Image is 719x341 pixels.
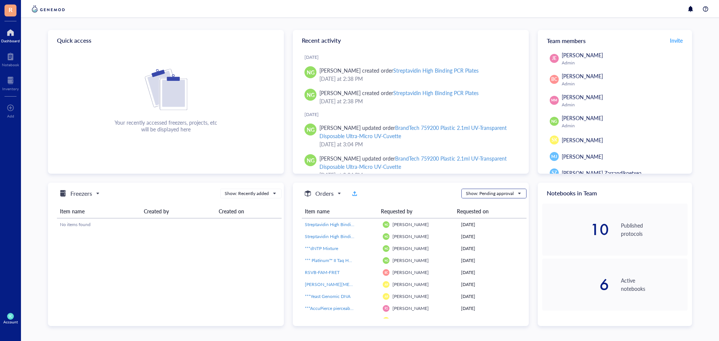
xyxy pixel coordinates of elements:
div: Admin [562,102,685,108]
span: Streptavidin High Binding PCR Plates [305,233,378,240]
th: Item name [57,204,141,218]
a: [PERSON_NAME][MEDICAL_DATA] (SabDex) Agar, [PERSON_NAME] [305,281,377,288]
span: BC [551,76,557,83]
a: NG[PERSON_NAME] created orderStreptavidin High Binding PCR Plates[DATE] at 2:38 PM [299,63,523,86]
a: ***Yeast Genomic DNA [305,293,377,300]
div: Streptavidin High Binding PCR Plates [393,67,478,74]
a: Notebook [2,51,19,67]
a: NG[PERSON_NAME] created orderStreptavidin High Binding PCR Plates[DATE] at 2:38 PM [299,86,523,108]
a: NG[PERSON_NAME] updated orderBrandTech 759200 Plastic 2.1ml UV-Transparent Disposable Ultra-Micro... [299,151,523,182]
span: [PERSON_NAME] [392,293,429,299]
div: [DATE] [461,281,524,288]
div: [PERSON_NAME] updated order [319,124,517,140]
span: ***AccuPierce pierceable foil lidding [305,305,376,311]
span: NG [307,156,315,164]
button: Invite [670,34,683,46]
div: [PERSON_NAME] created order [319,89,479,97]
span: NG [307,68,315,76]
div: [PERSON_NAME] updated order [319,154,517,171]
span: [PERSON_NAME] [392,269,429,275]
div: [DATE] [461,269,524,276]
span: MJ [551,153,557,160]
div: No items found [60,221,279,228]
div: [DATE] at 3:04 PM [319,140,517,148]
span: RSVB-FAM-FRET [305,269,340,275]
div: [DATE] [461,317,524,324]
a: Inventory [2,74,19,91]
span: AR [384,295,388,298]
span: NG [551,118,557,124]
th: Created on [216,204,282,218]
div: Show: Pending approval [466,190,514,197]
span: [PERSON_NAME] [562,153,603,160]
div: Admin [562,81,685,87]
span: JE [552,55,556,62]
div: [DATE] [461,257,524,264]
span: [PERSON_NAME] [392,305,429,311]
div: [DATE] [461,293,524,300]
span: [PERSON_NAME] [392,281,429,287]
a: ***dNTP Mixture [305,245,377,252]
div: Recent activity [293,30,529,51]
span: [PERSON_NAME] [392,233,429,240]
span: [PERSON_NAME] Zarrandikoetxea [562,169,641,177]
img: Cf+DiIyRRx+BTSbnYhsZzE9to3+AfuhVxcka4spAAAAAElFTkSuQmCC [145,69,187,110]
span: SZ [552,170,557,176]
a: RSVB-FAM-FRET [305,269,377,276]
span: [PERSON_NAME][MEDICAL_DATA] (SabDex) Agar, [PERSON_NAME] [305,281,445,287]
div: [DATE] [461,221,524,228]
img: genemod-logo [30,4,67,13]
span: NG [384,259,388,262]
a: Diamond's Medium [305,317,377,324]
th: Created by [141,204,216,218]
span: AR [384,283,388,286]
div: Notebook [2,63,19,67]
span: NG [384,247,388,250]
div: Admin [562,60,685,66]
span: BC [384,271,388,274]
span: Streptavidin High Binding PCR Plates [305,221,378,228]
h5: Freezers [70,189,92,198]
div: 10 [542,222,609,237]
div: [DATE] at 2:38 PM [319,74,517,83]
a: Dashboard [1,27,20,43]
span: [PERSON_NAME] [392,245,429,252]
span: SK [552,137,557,143]
div: [DATE] [304,112,523,118]
span: [PERSON_NAME] [562,93,603,101]
span: ***dNTP Mixture [305,245,338,252]
a: Streptavidin High Binding PCR Plates [305,221,377,228]
span: [PERSON_NAME] [562,72,603,80]
th: Requested on [454,204,521,218]
div: [DATE] [461,305,524,312]
span: *** Platinum™ II Taq Hot-Start DNA Polymerase [305,257,398,264]
span: [PERSON_NAME] [562,51,603,59]
div: Published protocols [621,221,688,238]
span: [PERSON_NAME] [562,114,603,122]
div: Show: Recently added [225,190,269,197]
h5: Orders [315,189,334,198]
div: Dashboard [1,39,20,43]
div: BrandTech 759200 Plastic 2.1ml UV-Transparent Disposable Ultra-Micro UV-Cuvette [319,155,507,170]
div: [DATE] [461,245,524,252]
a: ***AccuPierce pierceable foil lidding [305,305,377,312]
span: Invite [670,37,683,44]
div: 6 [542,277,609,292]
span: [PERSON_NAME] [562,136,603,144]
div: Add [7,114,14,118]
th: Item name [302,204,378,218]
span: NG [384,223,388,226]
span: ***Yeast Genomic DNA [305,293,351,299]
div: [PERSON_NAME] created order [319,66,479,74]
div: [DATE] [461,233,524,240]
div: Active notebooks [621,276,688,293]
span: RS [385,307,388,310]
div: Streptavidin High Binding PCR Plates [393,89,478,97]
span: MM [551,98,557,103]
span: [PERSON_NAME] [392,257,429,264]
span: [PERSON_NAME] [392,221,429,228]
span: SC [9,314,12,318]
a: Streptavidin High Binding PCR Plates [305,233,377,240]
div: BrandTech 759200 Plastic 2.1ml UV-Transparent Disposable Ultra-Micro UV-Cuvette [319,124,507,140]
